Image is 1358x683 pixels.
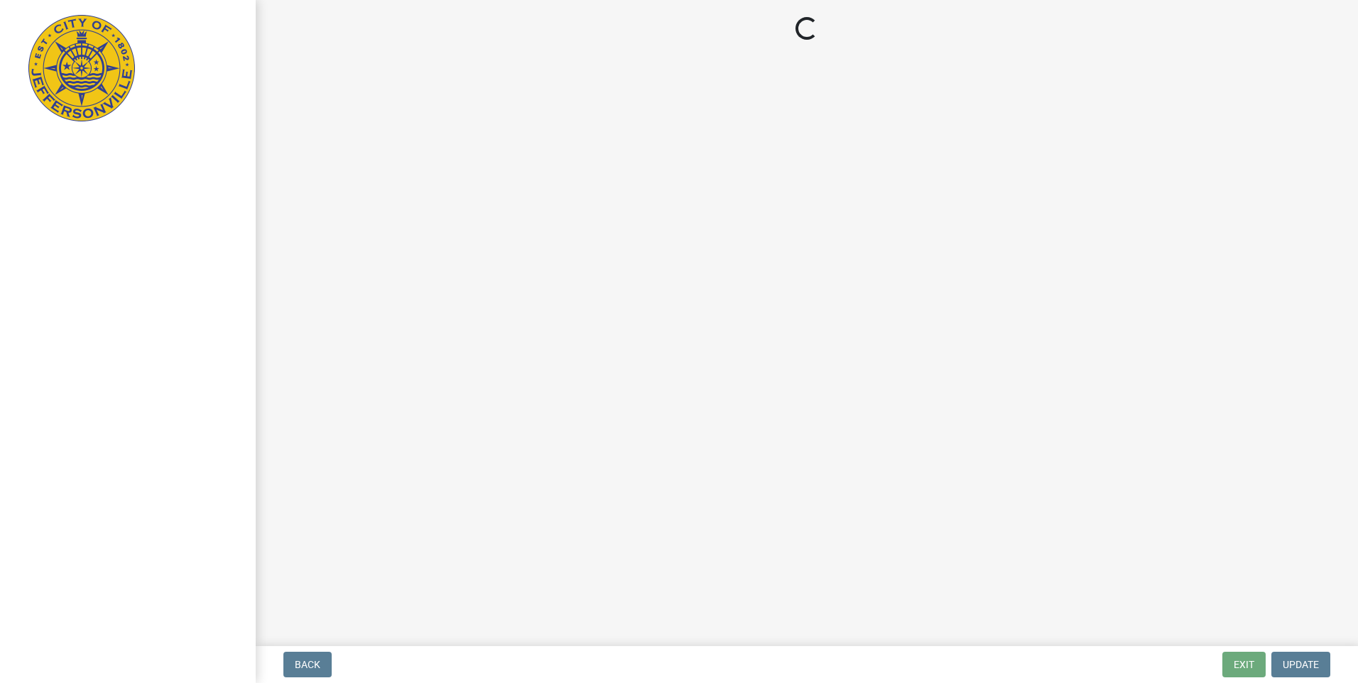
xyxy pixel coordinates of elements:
span: Back [295,659,320,670]
button: Update [1271,652,1330,677]
button: Exit [1222,652,1266,677]
button: Back [283,652,332,677]
img: City of Jeffersonville, Indiana [28,15,135,121]
span: Update [1283,659,1319,670]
